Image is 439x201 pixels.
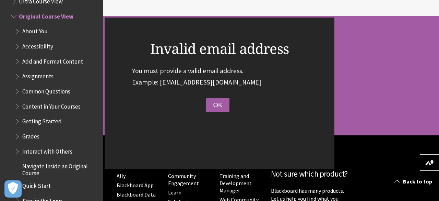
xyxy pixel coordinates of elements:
a: Learn [168,189,181,196]
a: Blackboard App [117,182,154,189]
font: Accessibility [22,43,53,50]
button: OK [206,98,229,112]
a: Back to top [389,175,439,188]
span: Navigate Inside an Original Course [22,160,98,177]
font: Grades [22,133,39,140]
a: Blackboard Data [117,191,156,198]
p: You must provide a valid email address. [132,66,307,76]
span: Getting Started [22,116,62,125]
p: Example: [EMAIL_ADDRESS][DOMAIN_NAME] [132,77,307,87]
span: Content in Your Courses [22,101,81,110]
h2: Not sure which product? [271,168,352,180]
span: Add and Format Content [22,56,83,65]
font: Common Questions [22,88,70,95]
button: Open Preferences [4,180,22,198]
font: Quick Start [22,182,51,190]
a: Training and Development Manager [219,172,252,194]
a: Ally [117,172,126,180]
span: Assignments [22,71,54,80]
font: About You [22,27,48,35]
a: Community Engagement [168,172,199,187]
span: Original Course View [19,11,73,20]
h2: Invalid email address [132,38,307,59]
font: Interact with Others [22,148,72,155]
